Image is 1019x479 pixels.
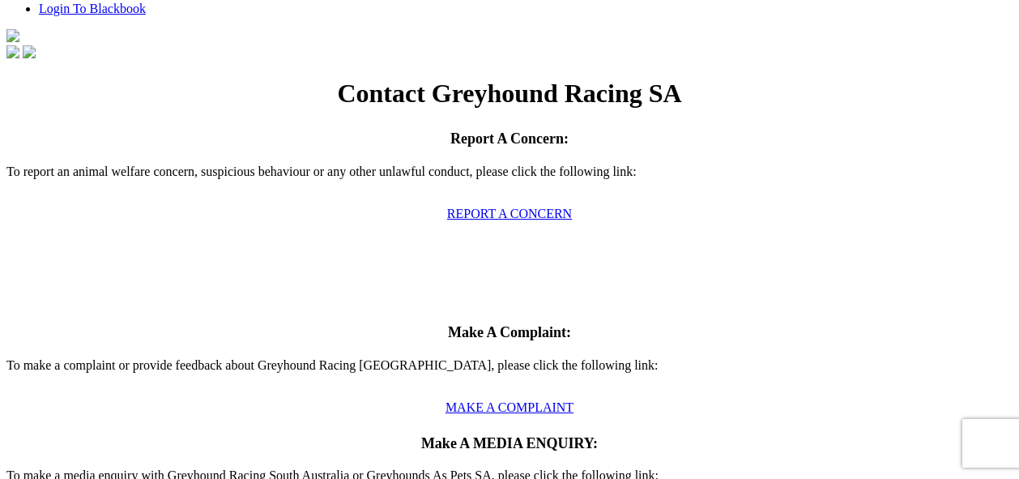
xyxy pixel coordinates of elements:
[6,358,1013,387] p: To make a complaint or provide feedback about Greyhound Racing [GEOGRAPHIC_DATA], please click th...
[447,207,572,220] a: REPORT A CONCERN
[39,2,146,15] a: Login To Blackbook
[6,29,19,42] img: logo-grsa-white.png
[450,130,569,147] span: Report A Concern:
[6,79,1013,109] h1: Contact Greyhound Racing SA
[6,165,1013,194] p: To report an animal welfare concern, suspicious behaviour or any other unlawful conduct, please c...
[23,45,36,58] img: twitter.svg
[421,435,598,451] span: Make A MEDIA ENQUIRY:
[446,400,573,414] a: MAKE A COMPLAINT
[6,45,19,58] img: facebook.svg
[448,324,571,340] span: Make A Complaint:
